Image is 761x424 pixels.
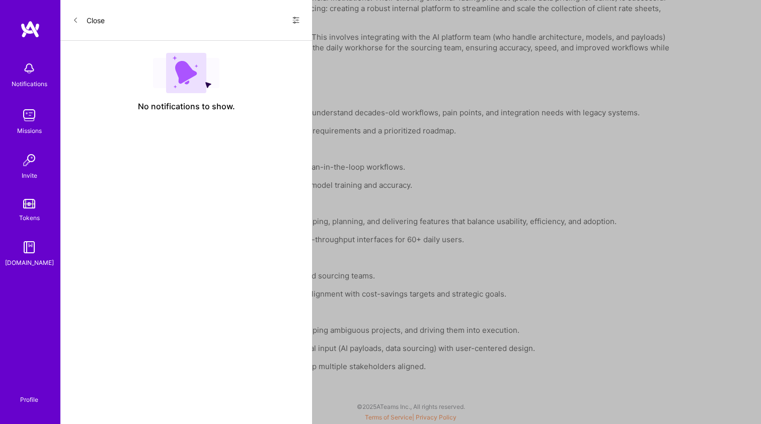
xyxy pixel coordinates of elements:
[153,53,219,93] img: empty
[5,257,54,268] div: [DOMAIN_NAME]
[22,170,37,181] div: Invite
[17,384,42,404] a: Profile
[12,79,47,89] div: Notifications
[72,12,105,28] button: Close
[20,394,38,404] div: Profile
[20,20,40,38] img: logo
[138,101,235,112] span: No notifications to show.
[23,199,35,208] img: tokens
[19,58,39,79] img: bell
[19,105,39,125] img: teamwork
[19,213,40,223] div: Tokens
[19,237,39,257] img: guide book
[17,125,42,136] div: Missions
[19,150,39,170] img: Invite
